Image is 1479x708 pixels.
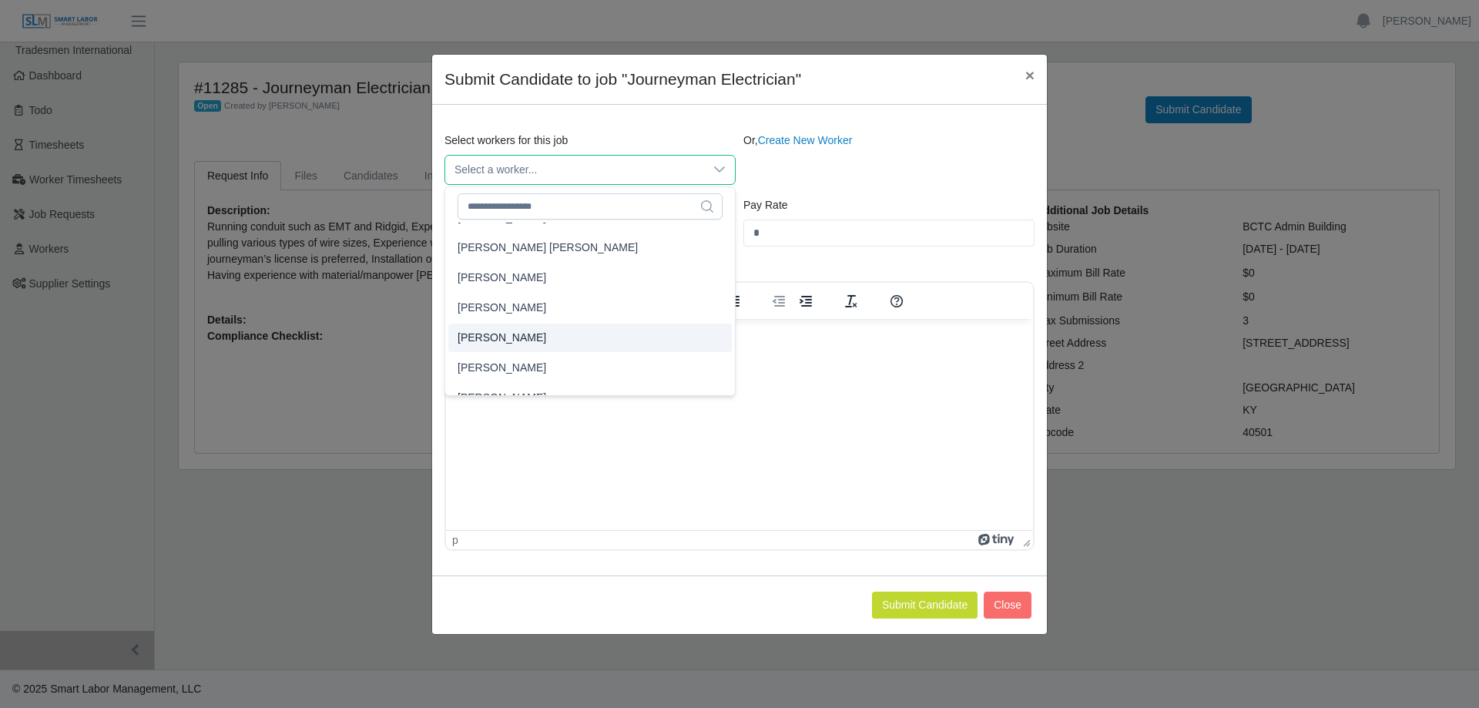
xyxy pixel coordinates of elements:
span: [PERSON_NAME] [458,390,546,406]
div: p [452,534,458,546]
span: × [1025,66,1035,84]
div: Press the Up and Down arrow keys to resize the editor. [1017,531,1033,549]
button: Clear formatting [838,290,864,312]
li: Flor Vawter [448,263,732,292]
div: Or, [739,133,1038,185]
button: Increase indent [793,290,819,312]
span: [PERSON_NAME] [458,300,546,316]
h4: Submit Candidate to job "Journeyman Electrician" [444,67,801,92]
button: Help [884,290,910,312]
li: Gabriel Cota [448,354,732,382]
span: [PERSON_NAME] [458,270,546,286]
span: [PERSON_NAME] [458,360,546,376]
button: Submit Candidate [872,592,978,619]
span: [PERSON_NAME] [PERSON_NAME] [458,240,638,256]
span: Select a worker... [445,156,704,184]
a: Create New Worker [758,134,853,146]
button: Decrease indent [766,290,792,312]
a: Powered by Tiny [978,534,1017,546]
iframe: Rich Text Area [446,319,1033,530]
li: Francisco Cervantes [448,324,732,352]
span: [PERSON_NAME] [458,330,546,346]
button: Close [1013,55,1047,96]
li: Francisco Cervantes [448,294,732,322]
label: Pay Rate [743,197,788,213]
li: Gabriel Jaramillo [448,384,732,412]
label: Select workers for this job [444,133,568,149]
li: Esther Villa Robles [448,233,732,262]
button: Close [984,592,1031,619]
